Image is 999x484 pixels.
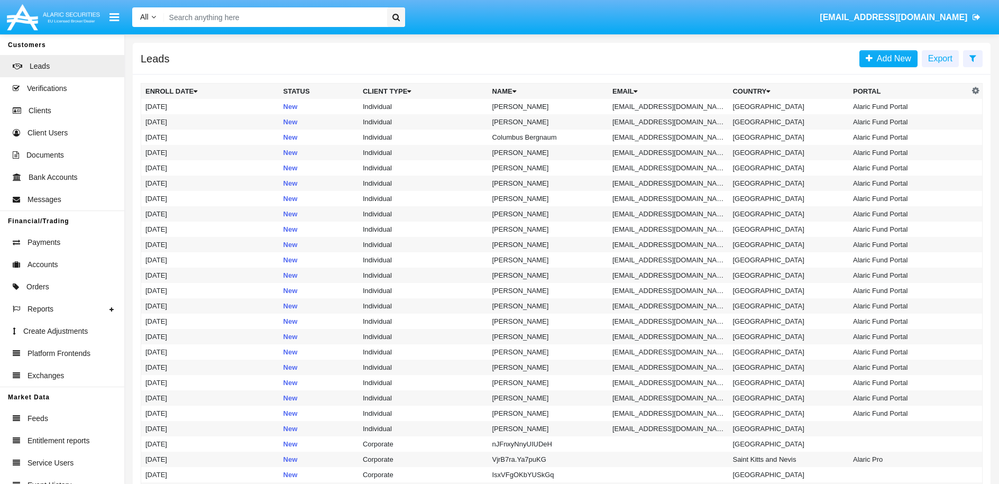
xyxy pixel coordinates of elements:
[849,191,969,206] td: Alaric Fund Portal
[141,329,279,344] td: [DATE]
[488,360,608,375] td: [PERSON_NAME]
[488,436,608,452] td: nJFnxyNnyUIUDeH
[279,298,359,314] td: New
[141,436,279,452] td: [DATE]
[279,222,359,237] td: New
[728,467,849,482] td: [GEOGRAPHIC_DATA]
[359,176,488,191] td: Individual
[141,114,279,130] td: [DATE]
[141,160,279,176] td: [DATE]
[359,390,488,406] td: Individual
[279,176,359,191] td: New
[849,206,969,222] td: Alaric Fund Portal
[608,160,729,176] td: [EMAIL_ADDRESS][DOMAIN_NAME]
[608,237,729,252] td: [EMAIL_ADDRESS][DOMAIN_NAME]
[488,84,608,99] th: Name
[728,99,849,114] td: [GEOGRAPHIC_DATA]
[728,436,849,452] td: [GEOGRAPHIC_DATA]
[488,252,608,268] td: [PERSON_NAME]
[728,329,849,344] td: [GEOGRAPHIC_DATA]
[728,283,849,298] td: [GEOGRAPHIC_DATA]
[488,99,608,114] td: [PERSON_NAME]
[141,99,279,114] td: [DATE]
[141,375,279,390] td: [DATE]
[849,298,969,314] td: Alaric Fund Portal
[728,145,849,160] td: [GEOGRAPHIC_DATA]
[359,84,488,99] th: Client Type
[279,145,359,160] td: New
[279,283,359,298] td: New
[279,436,359,452] td: New
[28,348,90,359] span: Platform Frontends
[488,329,608,344] td: [PERSON_NAME]
[359,329,488,344] td: Individual
[27,83,67,94] span: Verifications
[608,406,729,421] td: [EMAIL_ADDRESS][DOMAIN_NAME]
[141,145,279,160] td: [DATE]
[728,344,849,360] td: [GEOGRAPHIC_DATA]
[279,191,359,206] td: New
[608,375,729,390] td: [EMAIL_ADDRESS][DOMAIN_NAME]
[141,84,279,99] th: Enroll Date
[488,176,608,191] td: [PERSON_NAME]
[279,329,359,344] td: New
[820,13,967,22] span: [EMAIL_ADDRESS][DOMAIN_NAME]
[359,406,488,421] td: Individual
[26,281,49,293] span: Orders
[608,206,729,222] td: [EMAIL_ADDRESS][DOMAIN_NAME]
[608,390,729,406] td: [EMAIL_ADDRESS][DOMAIN_NAME]
[359,283,488,298] td: Individual
[23,326,88,337] span: Create Adjustments
[728,375,849,390] td: [GEOGRAPHIC_DATA]
[28,194,61,205] span: Messages
[279,467,359,482] td: New
[140,13,149,21] span: All
[488,160,608,176] td: [PERSON_NAME]
[28,237,60,248] span: Payments
[488,314,608,329] td: [PERSON_NAME]
[359,452,488,467] td: Corporate
[849,314,969,329] td: Alaric Fund Portal
[141,406,279,421] td: [DATE]
[279,421,359,436] td: New
[141,344,279,360] td: [DATE]
[608,191,729,206] td: [EMAIL_ADDRESS][DOMAIN_NAME]
[141,283,279,298] td: [DATE]
[728,268,849,283] td: [GEOGRAPHIC_DATA]
[279,314,359,329] td: New
[359,206,488,222] td: Individual
[141,191,279,206] td: [DATE]
[849,252,969,268] td: Alaric Fund Portal
[279,237,359,252] td: New
[359,99,488,114] td: Individual
[728,237,849,252] td: [GEOGRAPHIC_DATA]
[359,375,488,390] td: Individual
[141,390,279,406] td: [DATE]
[28,435,90,446] span: Entitlement reports
[28,304,53,315] span: Reports
[608,329,729,344] td: [EMAIL_ADDRESS][DOMAIN_NAME]
[141,298,279,314] td: [DATE]
[488,375,608,390] td: [PERSON_NAME]
[359,360,488,375] td: Individual
[849,237,969,252] td: Alaric Fund Portal
[359,421,488,436] td: Individual
[279,84,359,99] th: Status
[359,114,488,130] td: Individual
[608,99,729,114] td: [EMAIL_ADDRESS][DOMAIN_NAME]
[359,191,488,206] td: Individual
[728,252,849,268] td: [GEOGRAPHIC_DATA]
[279,452,359,467] td: New
[849,84,969,99] th: Portal
[279,344,359,360] td: New
[141,421,279,436] td: [DATE]
[922,50,959,67] button: Export
[359,467,488,482] td: Corporate
[5,2,102,33] img: Logo image
[849,176,969,191] td: Alaric Fund Portal
[279,375,359,390] td: New
[849,114,969,130] td: Alaric Fund Portal
[728,314,849,329] td: [GEOGRAPHIC_DATA]
[608,314,729,329] td: [EMAIL_ADDRESS][DOMAIN_NAME]
[164,7,384,27] input: Search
